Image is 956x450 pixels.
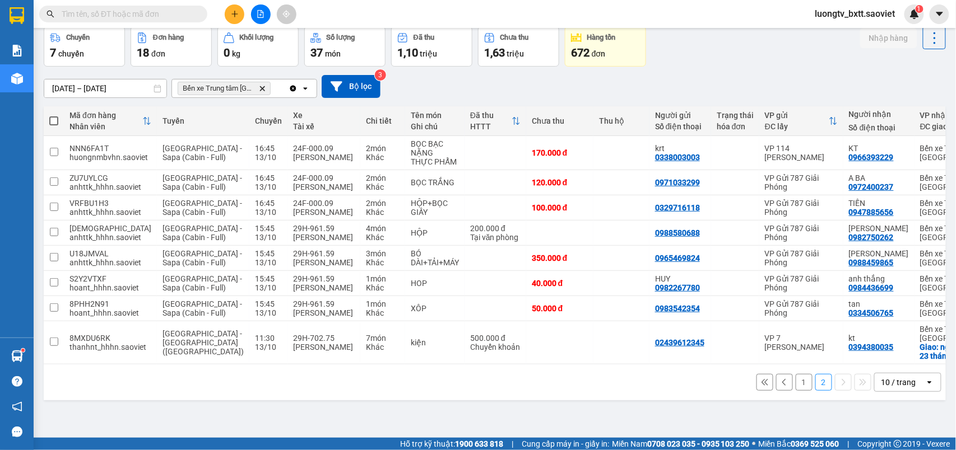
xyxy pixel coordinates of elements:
[163,329,244,356] span: [GEOGRAPHIC_DATA] - [GEOGRAPHIC_DATA] ([GEOGRAPHIC_DATA])
[255,233,282,242] div: 13/10
[375,69,386,81] sup: 3
[163,144,242,162] span: [GEOGRAPHIC_DATA] - Sapa (Cabin - Full)
[849,249,909,258] div: Linh
[655,228,700,237] div: 0988580688
[411,338,459,347] div: kiện
[411,178,459,187] div: BỌC TRẮNG
[255,182,282,191] div: 13/10
[66,34,90,41] div: Chuyến
[849,299,909,308] div: tan
[11,73,23,85] img: warehouse-icon
[647,439,750,448] strong: 0708 023 035 - 0935 103 250
[532,304,588,313] div: 50.000 đ
[293,122,355,131] div: Tài xế
[255,334,282,343] div: 11:30
[753,442,756,446] span: ⚪️
[532,203,588,212] div: 100.000 đ
[366,233,400,242] div: Khác
[655,153,700,162] div: 0338003003
[255,153,282,162] div: 13/10
[849,233,894,242] div: 0982750262
[470,334,521,343] div: 500.000 đ
[366,182,400,191] div: Khác
[257,10,264,18] span: file-add
[500,34,529,41] div: Chưa thu
[293,153,355,162] div: [PERSON_NAME]
[64,106,157,136] th: Toggle SortBy
[255,249,282,258] div: 15:45
[765,111,829,120] div: VP gửi
[470,224,521,233] div: 200.000 đ
[224,46,230,59] span: 0
[12,401,22,412] span: notification
[255,144,282,153] div: 16:45
[293,174,355,182] div: 24F-000.09
[293,299,355,308] div: 29H-961.59
[411,279,459,288] div: HOP
[11,350,23,362] img: warehouse-icon
[183,84,254,93] span: Bến xe Trung tâm Lào Cai
[806,7,904,21] span: luongtv_bxtt.saoviet
[532,148,588,157] div: 170.000 đ
[163,224,242,242] span: [GEOGRAPHIC_DATA] - Sapa (Cabin - Full)
[849,110,909,119] div: Người nhận
[12,426,22,437] span: message
[420,49,437,58] span: triệu
[411,228,459,237] div: HỘP
[411,122,459,131] div: Ghi chú
[465,106,526,136] th: Toggle SortBy
[849,144,909,153] div: KT
[255,343,282,351] div: 13/10
[293,233,355,242] div: [PERSON_NAME]
[765,224,838,242] div: VP Gửi 787 Giải Phóng
[69,258,151,267] div: anhttk_hhhn.saoviet
[277,4,296,24] button: aim
[366,174,400,182] div: 2 món
[655,144,706,153] div: krt
[849,343,894,351] div: 0394380035
[655,122,706,131] div: Số điện thoại
[69,182,151,191] div: anhttk_hhhn.saoviet
[69,122,142,131] div: Nhân viên
[587,34,616,41] div: Hàng tồn
[655,178,700,187] div: 0971033299
[849,153,894,162] div: 0966393229
[366,308,400,317] div: Khác
[366,274,400,283] div: 1 món
[366,153,400,162] div: Khác
[512,438,513,450] span: |
[909,9,920,19] img: icon-new-feature
[717,122,754,131] div: hóa đơn
[293,199,355,208] div: 24F-000.09
[293,334,355,343] div: 29H-702.75
[599,116,644,125] div: Thu hộ
[815,374,832,391] button: 2
[470,343,521,351] div: Chuyển khoản
[163,116,244,125] div: Tuyến
[470,111,512,120] div: Đã thu
[411,199,459,217] div: HỘP+BỌC GIẤY
[69,199,151,208] div: VRFBU1H3
[225,4,244,24] button: plus
[44,79,166,97] input: Select a date range.
[935,9,945,19] span: caret-down
[293,208,355,217] div: [PERSON_NAME]
[163,274,242,292] span: [GEOGRAPHIC_DATA] - Sapa (Cabin - Full)
[69,208,151,217] div: anhttk_hhhn.saoviet
[470,122,512,131] div: HTTT
[69,249,151,258] div: U18JMVAL
[655,254,700,262] div: 0965469824
[366,116,400,125] div: Chi tiết
[178,82,271,95] span: Bến xe Trung tâm Lào Cai, close by backspace
[322,75,380,98] button: Bộ lọc
[240,34,274,41] div: Khối lượng
[366,299,400,308] div: 1 món
[366,144,400,153] div: 2 món
[849,208,894,217] div: 0947885656
[163,249,242,267] span: [GEOGRAPHIC_DATA] - Sapa (Cabin - Full)
[848,438,850,450] span: |
[455,439,503,448] strong: 1900 633 818
[507,49,524,58] span: triệu
[478,26,559,67] button: Chưa thu1,63 triệu
[655,111,706,120] div: Người gửi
